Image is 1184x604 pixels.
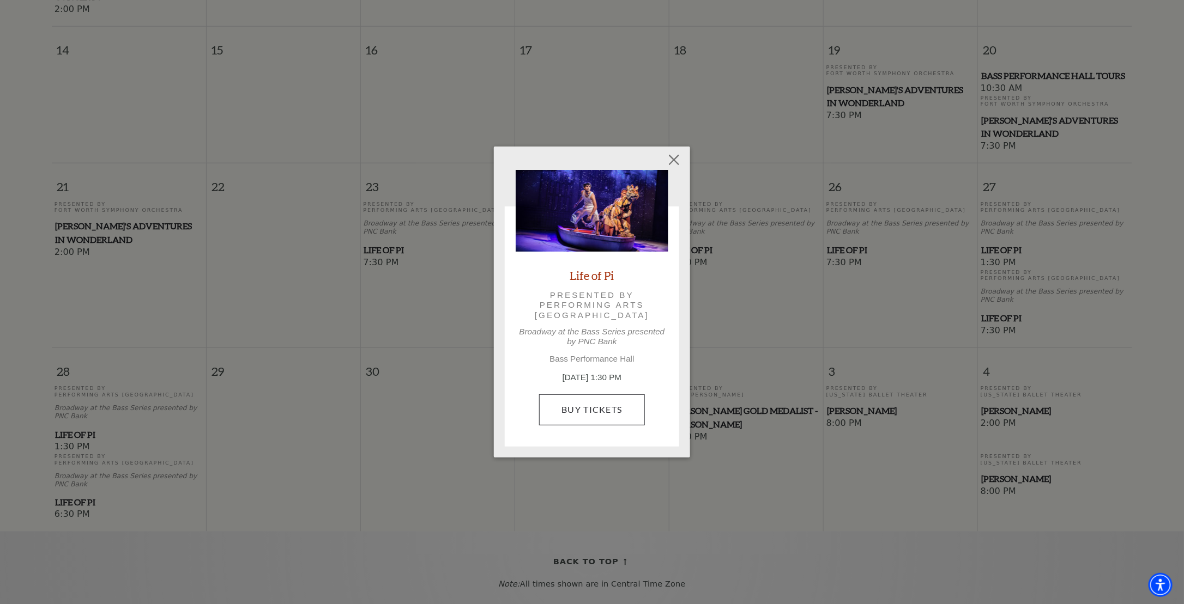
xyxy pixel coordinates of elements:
[516,371,668,384] p: [DATE] 1:30 PM
[664,150,685,170] button: Close
[516,354,668,364] p: Bass Performance Hall
[539,394,644,425] a: Buy Tickets
[570,268,614,283] a: Life of Pi
[516,327,668,346] p: Broadway at the Bass Series presented by PNC Bank
[1149,573,1173,597] div: Accessibility Menu
[531,290,653,320] p: Presented by Performing Arts [GEOGRAPHIC_DATA]
[516,170,668,252] img: Life of Pi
